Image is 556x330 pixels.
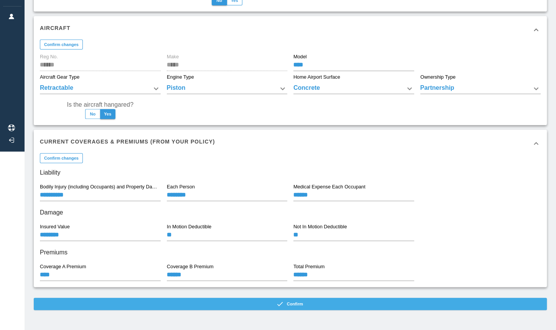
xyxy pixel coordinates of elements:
[40,183,160,190] label: Bodily Injury (including Occupants) and Property Damage Liability
[293,263,324,270] label: Total Premium
[34,16,547,44] div: Aircraft
[293,53,307,60] label: Model
[167,183,195,190] label: Each Person
[420,83,541,94] div: Partnership
[293,74,340,81] label: Home Airport Surface
[85,109,100,119] button: No
[67,100,133,109] label: Is the aircraft hangared?
[40,40,83,49] button: Confirm changes
[167,74,194,81] label: Engine Type
[40,74,79,81] label: Aircraft Gear Type
[40,167,541,178] h6: Liability
[420,74,456,81] label: Ownership Type
[34,130,547,157] div: Current Coverages & Premiums (from your policy)
[100,109,115,119] button: Yes
[40,207,541,218] h6: Damage
[40,137,215,146] h6: Current Coverages & Premiums (from your policy)
[40,24,71,32] h6: Aircraft
[40,223,70,230] label: Insured Value
[293,83,414,94] div: Concrete
[293,183,365,190] label: Medical Expense Each Occupant
[40,153,83,163] button: Confirm changes
[40,53,58,60] label: Reg No.
[40,263,86,270] label: Coverage A Premium
[167,263,214,270] label: Coverage B Premium
[167,83,288,94] div: Piston
[40,83,161,94] div: Retractable
[34,298,547,310] button: Confirm
[40,247,541,258] h6: Premiums
[293,223,347,230] label: Not In Motion Deductible
[167,223,211,230] label: In Motion Deductible
[167,53,179,60] label: Make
